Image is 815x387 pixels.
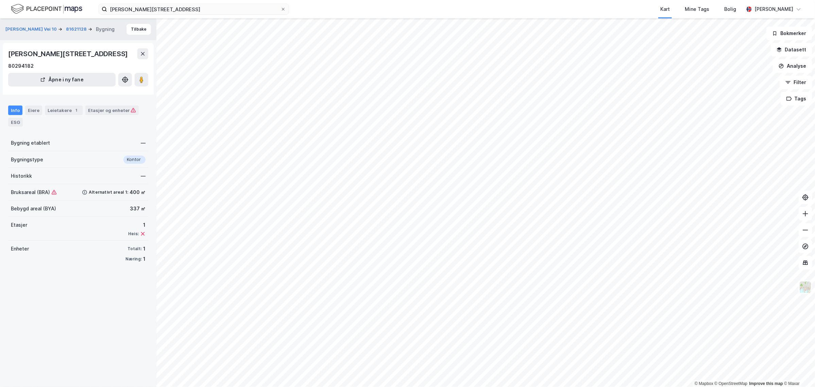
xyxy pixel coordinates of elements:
[89,190,128,195] div: Alternativt areal 1:
[8,118,23,127] div: ESG
[766,27,812,40] button: Bokmerker
[128,231,139,237] div: Heis:
[143,255,146,263] div: 1
[8,106,22,115] div: Info
[685,5,709,13] div: Mine Tags
[5,26,58,33] button: [PERSON_NAME] Vei 10
[11,156,43,164] div: Bygningstype
[11,205,56,213] div: Bebygd areal (BYA)
[773,59,812,73] button: Analyse
[11,172,32,180] div: Historikk
[107,4,281,14] input: Søk på adresse, matrikkel, gårdeiere, leietakere eller personer
[799,281,812,294] img: Z
[11,188,57,196] div: Bruksareal (BRA)
[66,26,88,33] button: 81621128
[128,246,142,252] div: Totalt:
[724,5,736,13] div: Bolig
[141,139,146,147] div: —
[125,256,142,262] div: Næring:
[781,354,815,387] iframe: Chat Widget
[8,62,34,70] div: 80294182
[8,48,129,59] div: [PERSON_NAME][STREET_ADDRESS]
[660,5,670,13] div: Kart
[781,92,812,106] button: Tags
[25,106,42,115] div: Eiere
[11,221,27,229] div: Etasjer
[8,73,116,86] button: Åpne i ny fane
[88,107,136,113] div: Etasjer og enheter
[143,245,146,253] div: 1
[781,354,815,387] div: Kontrollprogram for chat
[73,107,80,114] div: 1
[45,106,83,115] div: Leietakere
[11,139,50,147] div: Bygning etablert
[780,76,812,89] button: Filter
[695,381,713,386] a: Mapbox
[96,25,115,33] div: Bygning
[754,5,793,13] div: [PERSON_NAME]
[141,172,146,180] div: —
[130,188,146,196] div: 400 ㎡
[771,43,812,57] button: Datasett
[128,221,146,229] div: 1
[715,381,748,386] a: OpenStreetMap
[130,205,146,213] div: 337 ㎡
[11,3,82,15] img: logo.f888ab2527a4732fd821a326f86c7f29.svg
[126,24,151,35] button: Tilbake
[749,381,783,386] a: Improve this map
[11,245,29,253] div: Enheter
